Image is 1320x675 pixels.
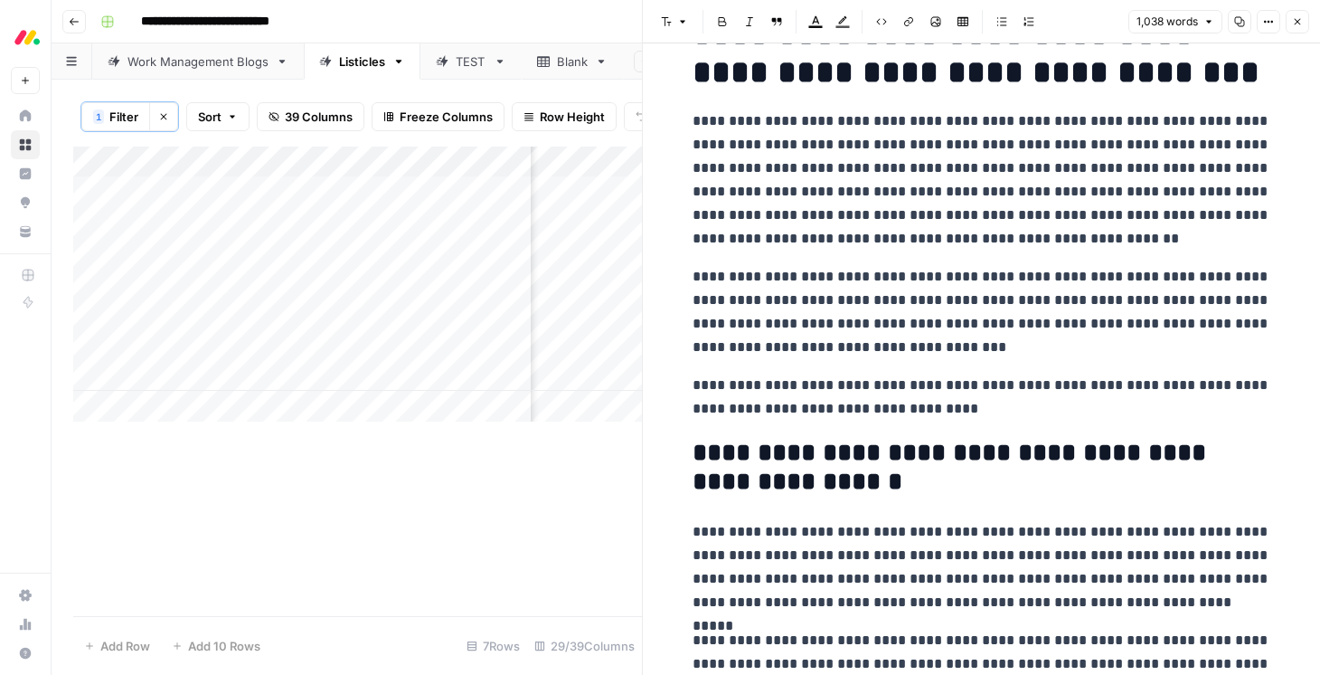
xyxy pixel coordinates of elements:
[1128,10,1222,33] button: 1,038 words
[161,632,271,661] button: Add 10 Rows
[11,159,40,188] a: Insights
[11,21,43,53] img: Monday.com Logo
[11,14,40,60] button: Workspace: Monday.com
[188,637,260,655] span: Add 10 Rows
[186,102,250,131] button: Sort
[285,108,353,126] span: 39 Columns
[92,43,304,80] a: Work Management Blogs
[11,217,40,246] a: Your Data
[400,108,493,126] span: Freeze Columns
[198,108,222,126] span: Sort
[93,109,104,124] div: 1
[372,102,504,131] button: Freeze Columns
[540,108,605,126] span: Row Height
[11,639,40,668] button: Help + Support
[11,188,40,217] a: Opportunities
[11,610,40,639] a: Usage
[81,102,149,131] button: 1Filter
[557,52,588,71] div: Blank
[1136,14,1198,30] span: 1,038 words
[459,632,527,661] div: 7 Rows
[100,637,150,655] span: Add Row
[11,581,40,610] a: Settings
[11,101,40,130] a: Home
[339,52,385,71] div: Listicles
[11,130,40,159] a: Browse
[257,102,364,131] button: 39 Columns
[522,43,623,80] a: Blank
[304,43,420,80] a: Listicles
[456,52,486,71] div: TEST
[109,108,138,126] span: Filter
[73,632,161,661] button: Add Row
[127,52,269,71] div: Work Management Blogs
[527,632,642,661] div: 29/39 Columns
[96,109,101,124] span: 1
[512,102,617,131] button: Row Height
[420,43,522,80] a: TEST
